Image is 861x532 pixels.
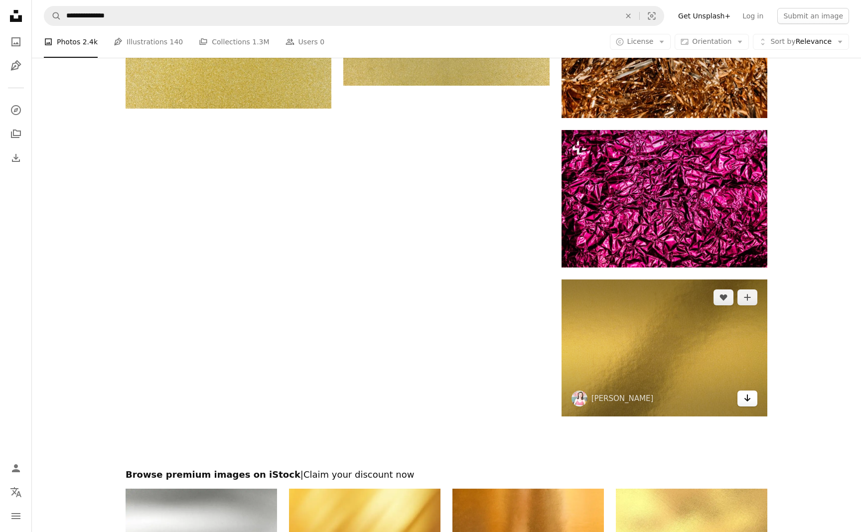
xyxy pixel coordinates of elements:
[753,34,849,50] button: Sort byRelevance
[6,32,26,52] a: Photos
[44,6,664,26] form: Find visuals sitewide
[286,26,325,58] a: Users 0
[572,391,587,406] img: Go to Katie Harp's profile
[6,124,26,144] a: Collections
[737,289,757,305] button: Add to Collection
[591,394,654,403] a: [PERSON_NAME]
[627,37,654,45] span: License
[6,482,26,502] button: Language
[320,36,324,47] span: 0
[610,34,671,50] button: License
[300,469,415,480] span: | Claim your discount now
[6,56,26,76] a: Illustrations
[562,194,767,203] a: a close up view of a shiny pink surface
[562,130,767,267] img: a close up view of a shiny pink surface
[675,34,749,50] button: Orientation
[6,506,26,526] button: Menu
[770,37,832,47] span: Relevance
[199,26,269,58] a: Collections 1.3M
[6,6,26,28] a: Home — Unsplash
[714,289,733,305] button: Like
[562,279,767,416] img: yellow and white area rug
[736,8,769,24] a: Log in
[252,36,269,47] span: 1.3M
[170,36,183,47] span: 140
[777,8,849,24] button: Submit an image
[6,458,26,478] a: Log in / Sign up
[617,6,639,25] button: Clear
[692,37,731,45] span: Orientation
[737,391,757,406] a: Download
[562,343,767,352] a: yellow and white area rug
[6,100,26,120] a: Explore
[6,148,26,168] a: Download History
[114,26,183,58] a: Illustrations 140
[44,6,61,25] button: Search Unsplash
[770,37,795,45] span: Sort by
[126,469,767,481] h2: Browse premium images on iStock
[672,8,736,24] a: Get Unsplash+
[640,6,664,25] button: Visual search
